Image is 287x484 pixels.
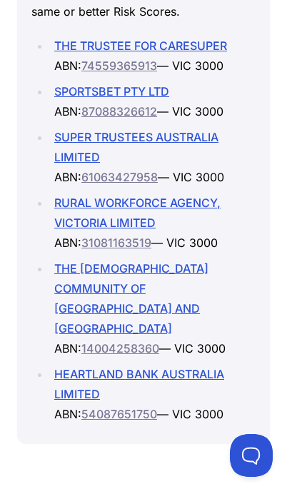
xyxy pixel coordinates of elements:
a: 31081163519 [81,236,151,250]
li: ABN: — VIC 3000 [50,364,256,424]
li: ABN: — VIC 3000 [50,81,256,121]
a: THE [DEMOGRAPHIC_DATA] COMMUNITY OF [GEOGRAPHIC_DATA] AND [GEOGRAPHIC_DATA] [54,261,208,336]
a: 61063427958 [81,170,158,184]
a: SPORTSBET PTY LTD [54,84,169,99]
li: ABN: — VIC 3000 [50,36,256,76]
li: ABN: — VIC 3000 [50,193,256,253]
a: THE TRUSTEE FOR CARESUPER [54,39,227,53]
a: 54087651750 [81,407,157,421]
a: HEARTLAND BANK AUSTRALIA LIMITED [54,367,224,401]
a: RURAL WORKFORCE AGENCY, VICTORIA LIMITED [54,196,221,230]
a: 87088326612 [81,104,157,119]
iframe: Toggle Customer Support [230,434,273,477]
a: SUPER TRUSTEES AUSTRALIA LIMITED [54,130,218,164]
li: ABN: — VIC 3000 [50,258,256,358]
li: ABN: — VIC 3000 [50,127,256,187]
a: 74559365913 [81,59,157,73]
a: 14004258360 [81,341,159,356]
